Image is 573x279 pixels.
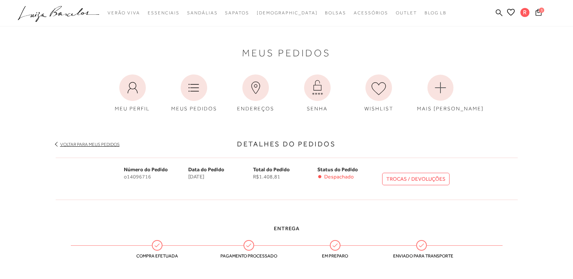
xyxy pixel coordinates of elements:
[226,71,285,116] a: ENDEREÇOS
[325,10,346,15] span: Bolsas
[225,6,249,20] a: categoryNavScreenReaderText
[165,71,223,116] a: MEUS PEDIDOS
[354,6,388,20] a: categoryNavScreenReaderText
[124,174,189,180] span: o14096716
[225,10,249,15] span: Sapatos
[324,174,354,180] span: Despachado
[317,166,358,172] span: Status do Pedido
[103,71,162,116] a: MEU PERFIL
[393,253,450,259] span: Enviado para transporte
[187,6,217,20] a: categoryNavScreenReaderText
[317,174,322,180] span: •
[382,173,450,185] a: TROCAS / DEVOLUÇÕES
[242,49,331,57] span: Meus Pedidos
[288,71,347,116] a: SENHA
[188,166,224,172] span: Data do Pedido
[350,71,408,116] a: WISHLIST
[187,10,217,15] span: Sandálias
[108,10,140,15] span: Verão Viva
[307,105,328,112] span: SENHA
[124,166,168,172] span: Número do Pedido
[257,6,318,20] a: noSubCategoriesText
[148,6,180,20] a: categoryNavScreenReaderText
[364,105,393,112] span: WISHLIST
[148,10,180,15] span: Essenciais
[108,6,140,20] a: categoryNavScreenReaderText
[188,174,253,180] span: [DATE]
[417,105,484,112] span: MAIS [PERSON_NAME]
[411,71,470,116] a: MAIS [PERSON_NAME]
[171,105,217,112] span: MEUS PEDIDOS
[220,253,277,259] span: Pagamento processado
[253,174,318,180] span: R$1.408,81
[237,105,274,112] span: ENDEREÇOS
[60,142,120,147] a: Voltar para meus pedidos
[274,225,300,231] span: Entrega
[115,105,150,112] span: MEU PERFIL
[396,6,417,20] a: categoryNavScreenReaderText
[56,139,518,149] h3: Detalhes do Pedidos
[396,10,417,15] span: Outlet
[257,10,318,15] span: [DEMOGRAPHIC_DATA]
[354,10,388,15] span: Acessórios
[325,6,346,20] a: categoryNavScreenReaderText
[129,253,186,259] span: Compra efetuada
[307,253,364,259] span: Em preparo
[253,166,290,172] span: Total do Pedido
